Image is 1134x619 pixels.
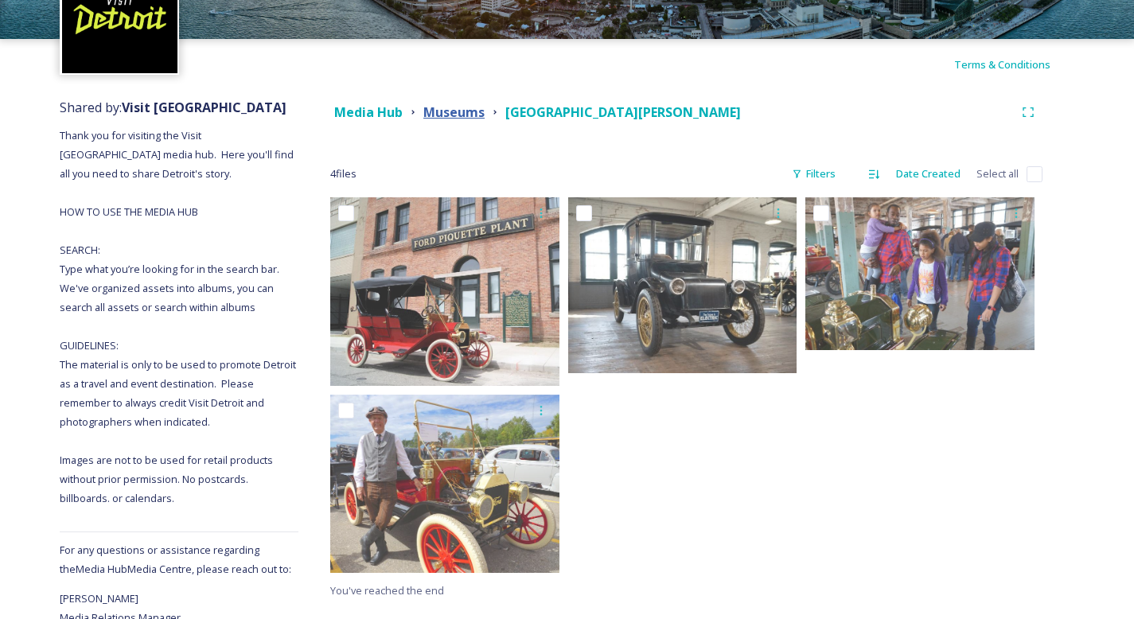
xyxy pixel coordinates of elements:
img: Model T Birthday Party.JPG [330,395,559,573]
span: Shared by: [60,99,286,116]
div: Filters [784,158,844,189]
strong: Museums [423,103,485,121]
span: Thank you for visiting the Visit [GEOGRAPHIC_DATA] media hub. Here you'll find all you need to sh... [60,128,298,505]
strong: Visit [GEOGRAPHIC_DATA] [122,99,286,116]
img: 1918 Detroit Electric.jpg [568,197,797,373]
span: You've reached the end [330,583,444,598]
strong: [GEOGRAPHIC_DATA][PERSON_NAME] [505,103,741,121]
img: 1909 T parked in front of Piquette, small.jpg [330,197,559,386]
span: Terms & Conditions [954,57,1050,72]
a: Terms & Conditions [954,55,1074,74]
span: Select all [976,166,1019,181]
img: Open House.JPG [805,197,1035,350]
span: 4 file s [330,166,357,181]
strong: Media Hub [334,103,403,121]
div: Date Created [888,158,968,189]
span: For any questions or assistance regarding the Media Hub Media Centre, please reach out to: [60,543,291,576]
